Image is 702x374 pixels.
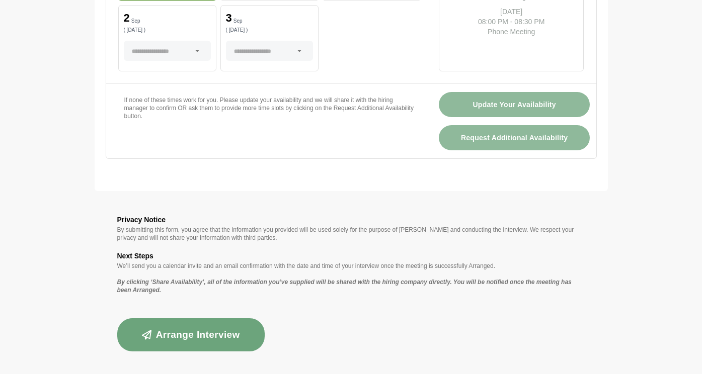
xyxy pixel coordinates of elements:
[439,92,590,117] button: Update Your Availability
[226,13,232,24] p: 3
[117,262,585,270] p: We’ll send you a calendar invite and an email confirmation with the date and time of your intervi...
[117,250,585,262] h3: Next Steps
[117,318,265,351] button: Arrange Interview
[233,19,243,24] p: Sep
[117,226,585,242] p: By submitting this form, you agree that the information you provided will be used solely for the ...
[117,278,585,294] p: By clicking ‘Share Availability’, all of the information you’ve supplied will be shared with the ...
[124,96,415,120] p: If none of these times work for you. Please update your availability and we will share it with th...
[470,7,553,17] p: [DATE]
[470,17,553,27] p: 08:00 PM - 08:30 PM
[470,27,553,37] p: Phone Meeting
[124,28,211,33] p: ( [DATE] )
[117,214,585,226] h3: Privacy Notice
[226,28,313,33] p: ( [DATE] )
[439,125,590,150] button: Request Additional Availability
[131,19,140,24] p: Sep
[124,13,130,24] p: 2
